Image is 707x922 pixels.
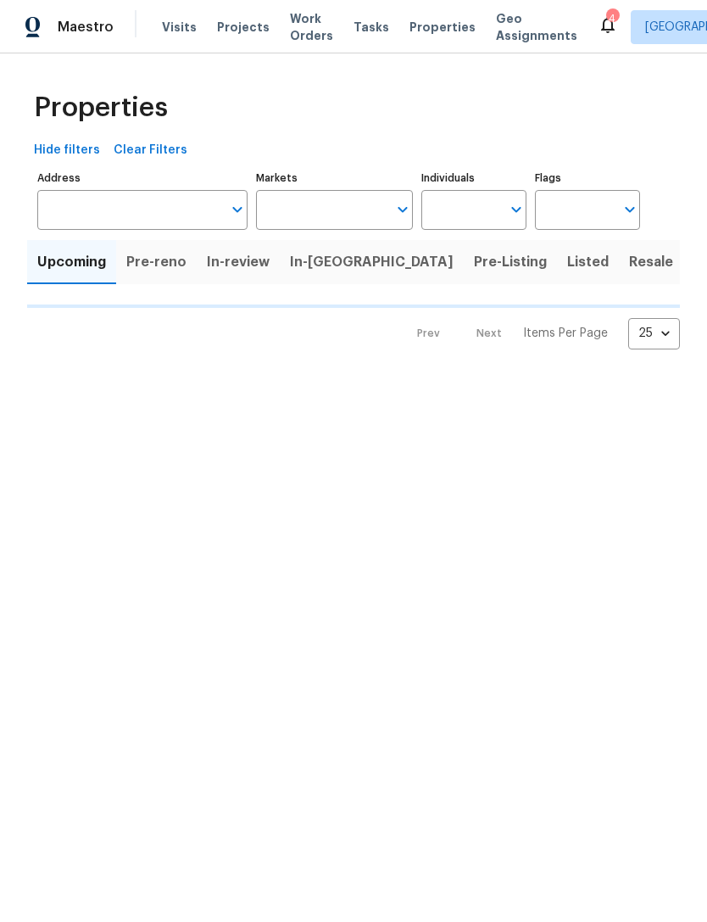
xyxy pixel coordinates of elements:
[391,198,415,221] button: Open
[217,19,270,36] span: Projects
[37,250,106,274] span: Upcoming
[162,19,197,36] span: Visits
[409,19,476,36] span: Properties
[126,250,186,274] span: Pre-reno
[353,21,389,33] span: Tasks
[58,19,114,36] span: Maestro
[290,10,333,44] span: Work Orders
[606,10,618,27] div: 4
[34,140,100,161] span: Hide filters
[535,173,640,183] label: Flags
[207,250,270,274] span: In-review
[107,135,194,166] button: Clear Filters
[567,250,609,274] span: Listed
[421,173,526,183] label: Individuals
[618,198,642,221] button: Open
[225,198,249,221] button: Open
[34,99,168,116] span: Properties
[496,10,577,44] span: Geo Assignments
[256,173,414,183] label: Markets
[523,325,608,342] p: Items Per Page
[114,140,187,161] span: Clear Filters
[290,250,454,274] span: In-[GEOGRAPHIC_DATA]
[629,250,673,274] span: Resale
[27,135,107,166] button: Hide filters
[37,173,248,183] label: Address
[401,318,680,349] nav: Pagination Navigation
[474,250,547,274] span: Pre-Listing
[504,198,528,221] button: Open
[628,311,680,355] div: 25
